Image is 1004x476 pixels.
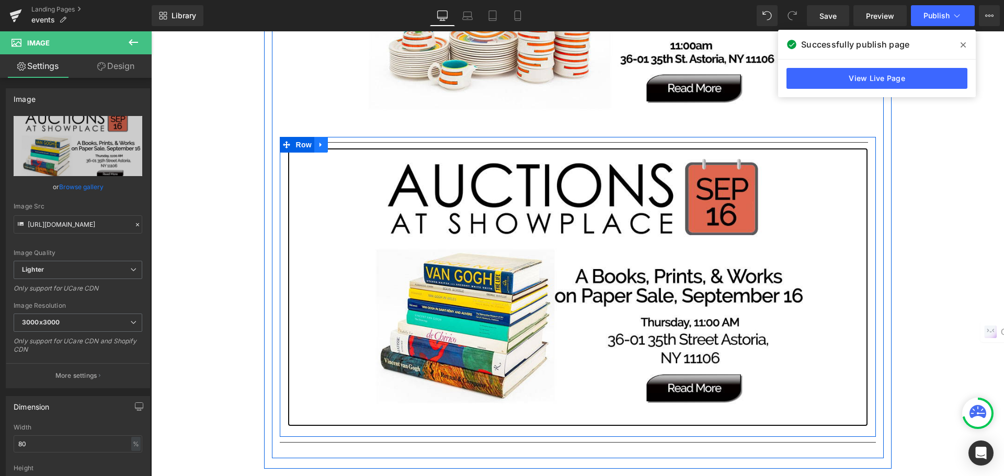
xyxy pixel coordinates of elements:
[430,5,455,26] a: Desktop
[979,5,1000,26] button: More
[172,11,196,20] span: Library
[59,178,104,196] a: Browse gallery
[14,284,142,299] div: Only support for UCare CDN
[757,5,778,26] button: Undo
[14,249,142,257] div: Image Quality
[22,318,60,326] b: 3000x3000
[27,39,50,47] span: Image
[455,5,480,26] a: Laptop
[6,363,150,388] button: More settings
[14,424,142,431] div: Width
[480,5,505,26] a: Tablet
[14,465,142,472] div: Height
[14,203,142,210] div: Image Src
[14,215,142,234] input: Link
[14,89,36,103] div: Image
[31,16,55,24] span: events
[163,106,177,121] a: Expand / Collapse
[78,54,154,78] a: Design
[14,302,142,309] div: Image Resolution
[968,440,994,466] div: Open Intercom Messenger
[911,5,975,26] button: Publish
[142,106,163,121] span: Row
[14,181,142,192] div: or
[14,337,142,361] div: Only support for UCare CDN and Shopify CDN
[14,397,50,411] div: Dimension
[22,265,44,273] b: Lighter
[14,435,142,452] input: auto
[55,371,97,380] p: More settings
[853,5,907,26] a: Preview
[819,10,837,21] span: Save
[131,437,141,451] div: %
[801,38,909,51] span: Successfully publish page
[152,5,203,26] a: New Library
[505,5,530,26] a: Mobile
[31,5,152,14] a: Landing Pages
[866,10,894,21] span: Preview
[923,11,950,20] span: Publish
[786,68,967,89] a: View Live Page
[782,5,803,26] button: Redo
